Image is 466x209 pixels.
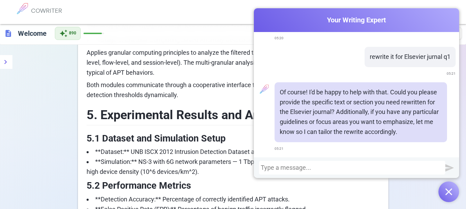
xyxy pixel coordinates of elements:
h6: Click to edit title [15,27,49,40]
span: Applies granular computing principles to analyze the filtered traffic data at varying granulariti... [87,49,371,76]
span: 05:21 [447,69,456,79]
img: Send [445,164,454,172]
span: **Dataset:** UNB ISCX 2012 Intrusion Detection Dataset augmented with simulated 6G traffic patterns. [95,148,377,155]
span: **Simulation:** NS-3 with 6G network parameters — 1 Tbps bandwidth, ultra-low latency (<1 ms), an... [87,158,372,175]
a: My Profile [416,2,445,22]
span: 890 [69,30,76,37]
span: description [4,29,12,38]
p: Of course! I'd be happy to help with that. Could you please provide the specific text or section ... [280,87,442,137]
a: About [347,2,365,22]
span: 5. Experimental Results and Analysis [87,108,293,122]
span: 05:21 [275,144,284,154]
span: 5.1 Dataset and Simulation Setup [87,133,226,144]
img: profile [257,82,271,96]
img: Open chat [445,188,452,195]
a: Contact [379,2,402,22]
span: Your Writing Expert [254,15,459,25]
p: rewrite it for Elsevier jurnal q1 [370,52,450,62]
span: Both modules communicate through a cooperative interface that shares detection results and refine... [87,81,364,98]
span: auto_awesome [59,29,68,38]
span: **Detection Accuracy:** Percentage of correctly identified APT attacks. [95,196,290,203]
a: Products [307,2,334,22]
span: 05:20 [275,33,284,43]
h6: COWRITER [31,8,62,14]
span: 5.2 Performance Metrics [87,180,191,191]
